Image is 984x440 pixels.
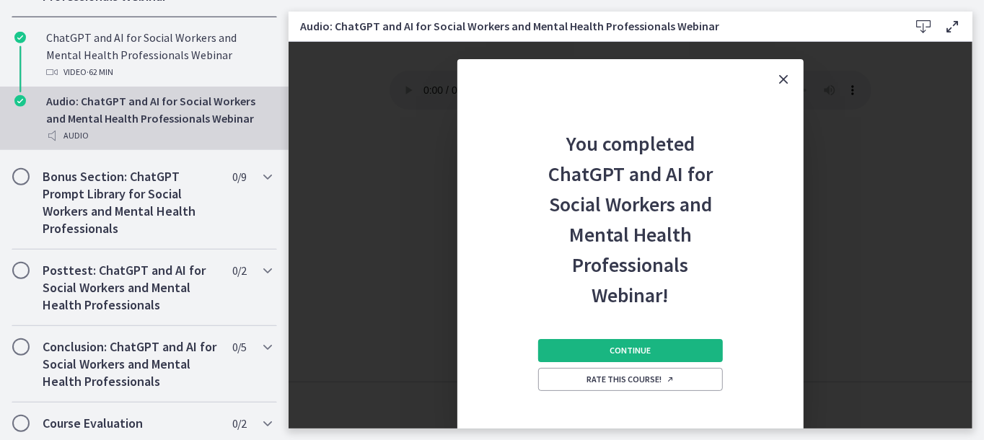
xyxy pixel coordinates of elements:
div: Audio: ChatGPT and AI for Social Workers and Mental Health Professionals Webinar [46,92,271,144]
div: ChatGPT and AI for Social Workers and Mental Health Professionals Webinar [46,29,271,81]
i: Completed [14,95,26,107]
h3: Audio: ChatGPT and AI for Social Workers and Mental Health Professionals Webinar [300,17,886,35]
span: · 62 min [87,63,113,81]
a: Rate this course! Opens in a new window [538,368,723,391]
h2: Bonus Section: ChatGPT Prompt Library for Social Workers and Mental Health Professionals [43,168,219,237]
span: Rate this course! [587,374,675,385]
i: Opens in a new window [666,375,675,384]
div: Video [46,63,271,81]
i: Completed [14,32,26,43]
div: Audio [46,127,271,144]
span: 0 / 5 [232,338,246,356]
h2: You completed ChatGPT and AI for Social Workers and Mental Health Professionals Webinar! [535,100,726,310]
span: 0 / 2 [232,262,246,279]
button: Continue [538,339,723,362]
span: 0 / 9 [232,168,246,185]
span: 0 / 2 [232,415,246,432]
button: Close [763,59,804,100]
h2: Course Evaluation [43,415,219,432]
h2: Posttest: ChatGPT and AI for Social Workers and Mental Health Professionals [43,262,219,314]
span: Continue [610,345,651,356]
h2: Conclusion: ChatGPT and AI for Social Workers and Mental Health Professionals [43,338,219,390]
